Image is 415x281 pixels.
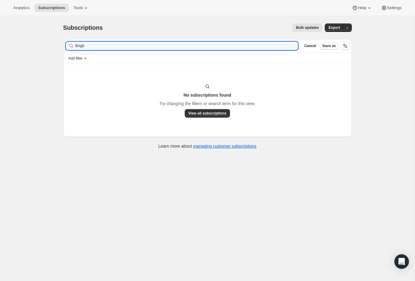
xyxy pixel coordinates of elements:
[341,42,349,50] button: Sort the results
[387,5,402,10] span: Settings
[394,254,409,269] div: Open Intercom Messenger
[377,4,405,12] button: Settings
[159,101,255,107] p: Try changing the filters or search term for this view.
[66,55,90,62] button: Add filter
[193,144,256,149] a: managing customer subscriptions
[68,56,83,61] span: Add filter
[63,24,103,31] span: Subscriptions
[296,25,319,30] span: Bulk updates
[322,43,336,48] span: Save as
[348,4,376,12] button: Help
[320,42,338,50] button: Save as
[292,23,322,32] button: Bulk updates
[10,4,33,12] button: Analytics
[13,5,29,10] span: Analytics
[158,143,256,149] p: Learn more about
[34,4,69,12] button: Subscriptions
[185,109,230,118] button: View all subscriptions
[183,92,231,98] h3: No subscriptions found
[358,5,366,10] span: Help
[328,25,340,30] span: Export
[74,5,83,10] span: Tools
[38,5,65,10] span: Subscriptions
[188,111,227,116] span: View all subscriptions
[302,42,318,50] button: Cancel
[304,43,316,48] span: Cancel
[325,23,344,32] button: Export
[70,4,93,12] button: Tools
[75,42,298,50] input: Filter subscribers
